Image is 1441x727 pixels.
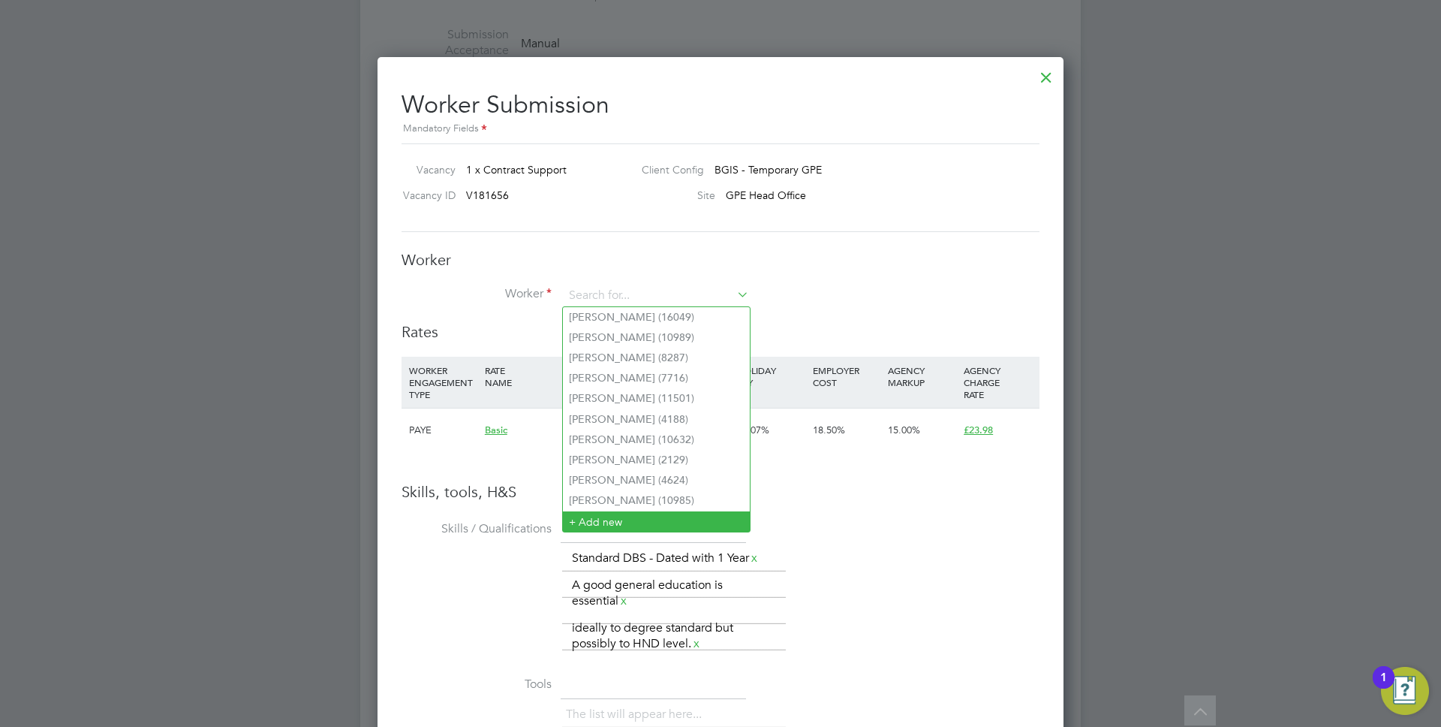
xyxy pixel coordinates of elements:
[402,78,1039,137] h2: Worker Submission
[396,163,456,176] label: Vacancy
[564,285,749,307] input: Search for...
[466,189,509,202] span: V181656
[402,521,552,537] label: Skills / Qualifications
[481,357,582,396] div: RATE NAME
[402,482,1039,502] h3: Skills, tools, H&S
[485,424,507,436] span: Basic
[566,548,766,569] li: Standard DBS - Dated with 1 Year
[563,490,750,511] li: [PERSON_NAME] (10985)
[563,307,750,327] li: [PERSON_NAME] (16049)
[466,163,567,176] span: 1 x Contract Support
[563,511,750,532] li: + Add new
[691,634,702,653] a: x
[566,618,784,654] li: ideally to degree standard but possibly to HND level.
[737,424,769,436] span: 12.07%
[630,189,715,202] label: Site
[563,388,750,409] li: [PERSON_NAME] (11501)
[563,450,750,470] li: [PERSON_NAME] (2129)
[396,189,456,202] label: Vacancy ID
[563,368,750,388] li: [PERSON_NAME] (7716)
[566,704,708,725] li: The list will appear here...
[405,357,481,408] div: WORKER ENGAGEMENT TYPE
[630,163,704,176] label: Client Config
[563,409,750,430] li: [PERSON_NAME] (4188)
[809,357,885,396] div: EMPLOYER COST
[726,189,806,202] span: GPE Head Office
[813,424,845,436] span: 18.50%
[402,250,1039,270] h3: Worker
[563,327,750,348] li: [PERSON_NAME] (10989)
[402,322,1039,342] h3: Rates
[402,286,552,302] label: Worker
[1381,667,1429,715] button: Open Resource Center, 1 new notification
[566,575,784,611] li: A good general education is essential
[1380,677,1387,697] div: 1
[405,409,481,452] div: PAYE
[402,677,552,692] label: Tools
[964,424,993,436] span: £23.98
[563,348,750,368] li: [PERSON_NAME] (8287)
[884,357,960,396] div: AGENCY MARKUP
[714,163,822,176] span: BGIS - Temporary GPE
[888,424,920,436] span: 15.00%
[563,430,750,450] li: [PERSON_NAME] (10632)
[960,357,1036,408] div: AGENCY CHARGE RATE
[563,470,750,490] li: [PERSON_NAME] (4624)
[402,121,1039,137] div: Mandatory Fields
[618,591,629,611] a: x
[749,548,760,568] a: x
[733,357,809,396] div: HOLIDAY PAY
